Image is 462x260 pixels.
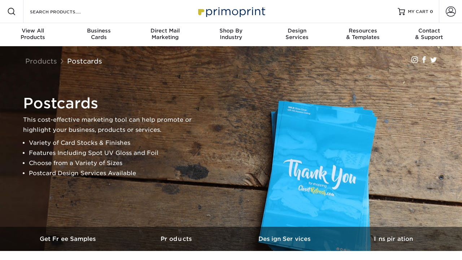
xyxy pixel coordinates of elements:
a: Contact& Support [396,23,462,46]
li: Choose from a Variety of Sizes [29,158,204,168]
img: Primoprint [195,4,267,19]
a: DesignServices [264,23,330,46]
a: Products [123,227,231,251]
h1: Postcards [23,95,204,112]
h3: Inspiration [339,235,448,242]
a: Products [25,57,57,65]
a: Direct MailMarketing [132,23,198,46]
span: Resources [330,27,396,34]
span: Design [264,27,330,34]
span: Direct Mail [132,27,198,34]
li: Variety of Card Stocks & Finishes [29,138,204,148]
span: Contact [396,27,462,34]
p: This cost-effective marketing tool can help promote or highlight your business, products or servi... [23,115,204,135]
a: Inspiration [339,227,448,251]
a: Postcards [67,57,102,65]
a: Resources& Templates [330,23,396,46]
div: Cards [66,27,132,40]
li: Postcard Design Services Available [29,168,204,178]
a: Design Services [231,227,339,251]
div: & Templates [330,27,396,40]
div: & Support [396,27,462,40]
a: Shop ByIndustry [198,23,264,46]
input: SEARCH PRODUCTS..... [29,7,100,16]
div: Industry [198,27,264,40]
h3: Products [123,235,231,242]
h3: Get Free Samples [14,235,123,242]
span: Business [66,27,132,34]
span: MY CART [408,9,428,15]
a: BusinessCards [66,23,132,46]
h3: Design Services [231,235,339,242]
div: Marketing [132,27,198,40]
li: Features Including Spot UV Gloss and Foil [29,148,204,158]
a: Get Free Samples [14,227,123,251]
span: 0 [430,9,433,14]
div: Services [264,27,330,40]
span: Shop By [198,27,264,34]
